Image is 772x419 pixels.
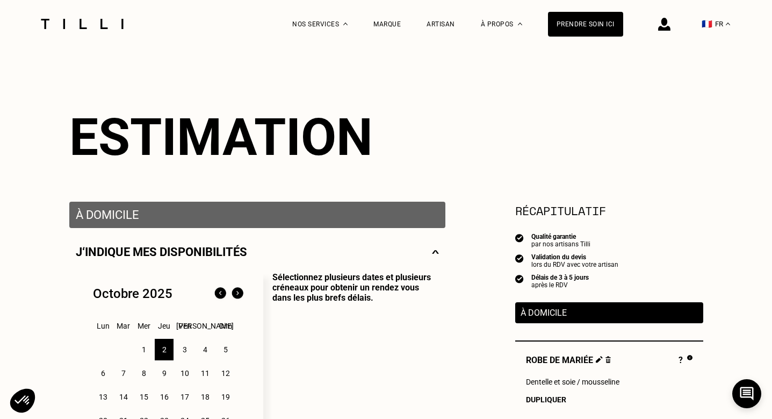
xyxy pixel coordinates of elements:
[155,339,174,360] div: 2
[531,240,590,248] div: par nos artisans Tilli
[373,20,401,28] a: Marque
[175,363,194,384] div: 10
[229,285,246,302] img: Mois suivant
[134,363,153,384] div: 8
[37,19,127,29] img: Logo du service de couturière Tilli
[515,202,703,219] section: Récapitulatif
[175,339,194,360] div: 3
[432,245,439,259] img: svg+xml;base64,PHN2ZyBmaWxsPSJub25lIiBoZWlnaHQ9IjE0IiB2aWV3Qm94PSIwIDAgMjggMTQiIHdpZHRoPSIyOCIgeG...
[76,208,439,222] p: À domicile
[93,386,112,408] div: 13
[515,253,524,263] img: icon list info
[658,18,670,31] img: icône connexion
[93,363,112,384] div: 6
[515,274,524,283] img: icon list info
[605,356,611,363] img: Supprimer
[114,386,133,408] div: 14
[427,20,455,28] a: Artisan
[212,285,229,302] img: Mois précédent
[216,363,235,384] div: 12
[196,386,214,408] div: 18
[596,356,603,363] img: Éditer
[93,286,172,301] div: Octobre 2025
[702,19,712,29] span: 🇫🇷
[343,23,348,25] img: Menu déroulant
[134,339,153,360] div: 1
[175,386,194,408] div: 17
[134,386,153,408] div: 15
[548,12,623,37] a: Prendre soin ici
[526,395,692,404] div: Dupliquer
[521,308,698,318] p: À domicile
[196,363,214,384] div: 11
[76,245,247,259] p: J‘indique mes disponibilités
[526,355,611,367] span: Robe de mariée
[679,355,692,367] div: ?
[531,253,618,261] div: Validation du devis
[69,107,703,167] div: Estimation
[155,386,174,408] div: 16
[216,386,235,408] div: 19
[531,261,618,268] div: lors du RDV avec votre artisan
[726,23,730,25] img: menu déroulant
[526,378,619,386] span: Dentelle et soie / mousseline
[687,355,692,360] img: Pourquoi le prix est indéfini ?
[531,274,589,281] div: Délais de 3 à 5 jours
[515,233,524,243] img: icon list info
[518,23,522,25] img: Menu déroulant à propos
[114,363,133,384] div: 7
[216,339,235,360] div: 5
[196,339,214,360] div: 4
[155,363,174,384] div: 9
[531,233,590,240] div: Qualité garantie
[531,281,589,289] div: après le RDV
